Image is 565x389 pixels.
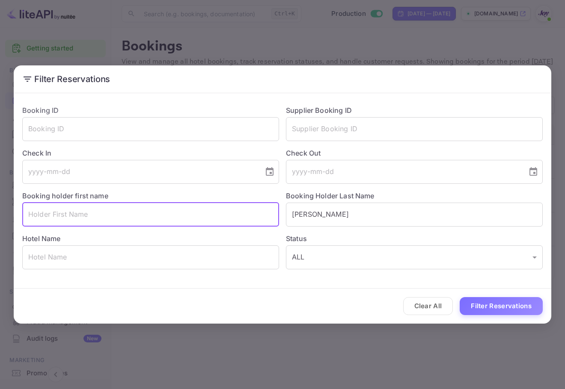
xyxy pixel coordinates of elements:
button: Filter Reservations [460,297,543,315]
div: ALL [286,245,543,269]
label: Check In [22,148,279,158]
input: Supplier Booking ID [286,117,543,141]
button: Clear All [403,297,453,315]
label: Status [286,233,543,244]
label: Booking holder first name [22,192,108,200]
input: yyyy-mm-dd [286,160,521,184]
input: Hotel Name [22,245,279,269]
input: Holder First Name [22,203,279,227]
label: Supplier Booking ID [286,106,352,115]
button: Choose date [525,163,542,180]
input: Holder Last Name [286,203,543,227]
label: Booking ID [22,106,59,115]
label: Booking Holder Last Name [286,192,375,200]
label: Check Out [286,148,543,158]
label: Hotel Name [22,234,61,243]
button: Choose date [261,163,278,180]
h2: Filter Reservations [14,65,551,93]
input: Booking ID [22,117,279,141]
input: yyyy-mm-dd [22,160,258,184]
